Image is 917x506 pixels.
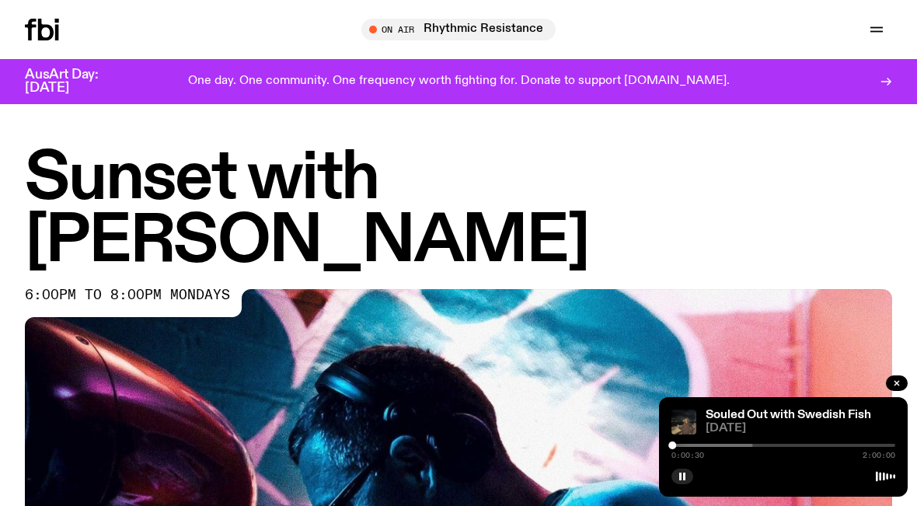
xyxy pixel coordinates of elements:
span: 0:00:30 [671,452,704,459]
p: One day. One community. One frequency worth fighting for. Donate to support [DOMAIN_NAME]. [188,75,730,89]
img: Izzy Page stands above looking down at Opera Bar. She poses in front of the Harbour Bridge in the... [671,410,696,434]
span: 6:00pm to 8:00pm mondays [25,289,230,302]
button: On AirRhythmic Resistance [361,19,556,40]
span: 2:00:00 [863,452,895,459]
a: Souled Out with Swedish Fish [706,409,871,421]
span: [DATE] [706,423,895,434]
h3: AusArt Day: [DATE] [25,68,124,95]
h1: Sunset with [PERSON_NAME] [25,148,892,274]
